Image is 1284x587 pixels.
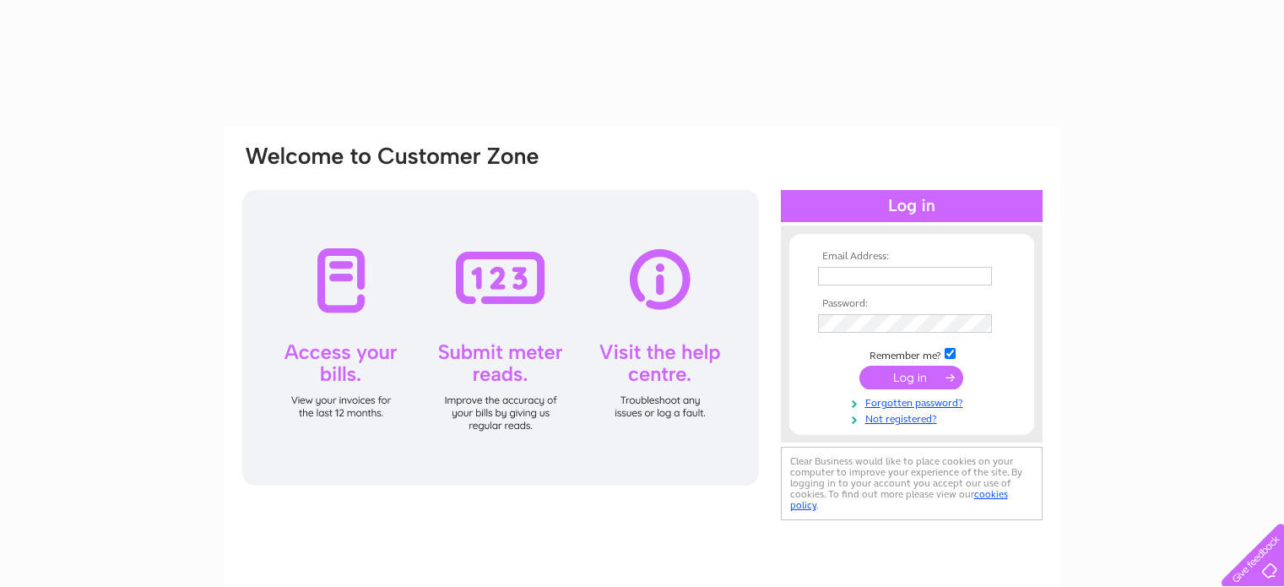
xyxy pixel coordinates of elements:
a: cookies policy [790,488,1008,511]
a: Not registered? [818,410,1010,426]
div: Clear Business would like to place cookies on your computer to improve your experience of the sit... [781,447,1043,520]
th: Email Address: [814,251,1010,263]
th: Password: [814,298,1010,310]
input: Submit [859,366,963,389]
td: Remember me? [814,345,1010,362]
a: Forgotten password? [818,394,1010,410]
